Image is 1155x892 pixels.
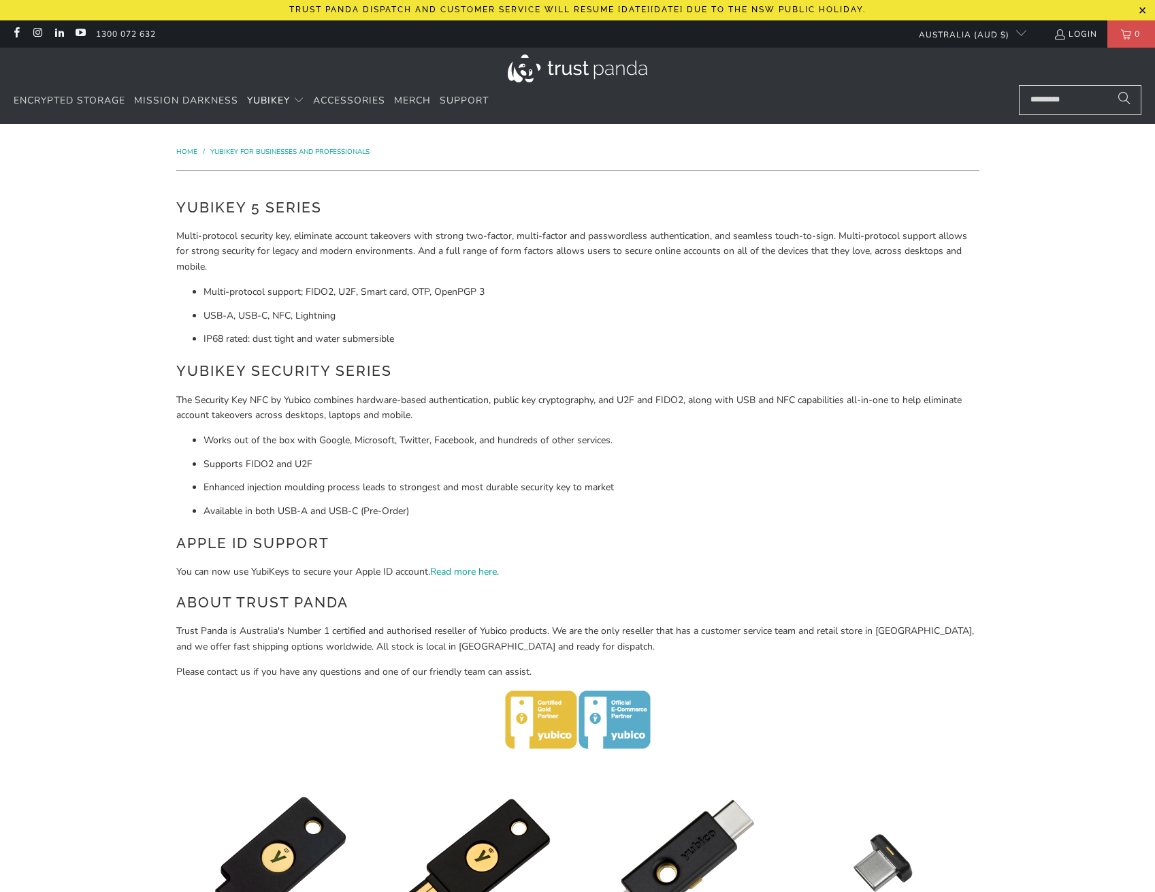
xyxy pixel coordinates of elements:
h2: About Trust Panda [176,592,979,614]
li: Available in both USB-A and USB-C (Pre-Order) [204,504,979,519]
span: Encrypted Storage [14,94,125,107]
a: 0 [1107,20,1155,48]
span: Support [440,94,489,107]
p: The Security Key NFC by Yubico combines hardware-based authentication, public key cryptography, a... [176,393,979,424]
span: Home [176,147,197,157]
span: Merch [394,94,431,107]
a: Encrypted Storage [14,85,125,117]
a: Login [1054,27,1097,42]
a: Home [176,147,199,157]
li: Enhanced injection moulding process leads to strongest and most durable security key to market [204,480,979,495]
p: Trust Panda is Australia's Number 1 certified and authorised reseller of Yubico products. We are ... [176,624,979,654]
h2: YubiKey 5 Series [176,197,979,219]
li: Multi-protocol support; FIDO2, U2F, Smart card, OTP, OpenPGP 3 [204,285,979,300]
span: Accessories [313,94,385,107]
a: Trust Panda Australia on Instagram [31,29,43,39]
img: Trust Panda Australia [508,54,647,82]
button: Australia (AUD $) [908,20,1026,48]
a: Read more here [430,565,497,578]
li: USB-A, USB-C, NFC, Lightning [204,308,979,323]
span: Mission Darkness [134,94,238,107]
a: Trust Panda Australia on Facebook [10,29,22,39]
a: 1300 072 632 [96,27,156,42]
span: / [203,147,205,157]
input: Search... [1019,85,1141,115]
p: Multi-protocol security key, eliminate account takeovers with strong two-factor, multi-factor and... [176,229,979,274]
a: Accessories [313,85,385,117]
li: IP68 rated: dust tight and water submersible [204,332,979,347]
a: Trust Panda Australia on LinkedIn [53,29,65,39]
a: Mission Darkness [134,85,238,117]
p: Please contact us if you have any questions and one of our friendly team can assist. [176,665,979,680]
h2: Apple ID Support [176,532,979,554]
summary: YubiKey [247,85,304,117]
span: 0 [1131,20,1143,48]
button: Search [1107,85,1141,115]
a: Trust Panda Australia on YouTube [74,29,86,39]
p: Trust Panda dispatch and customer service will resume [DATE][DATE] due to the NSW public holiday. [289,5,866,14]
span: YubiKey [247,94,290,107]
li: Works out of the box with Google, Microsoft, Twitter, Facebook, and hundreds of other services. [204,433,979,448]
nav: Translation missing: en.navigation.header.main_nav [14,85,489,117]
a: YubiKey for Businesses and Professionals [210,147,370,157]
a: Support [440,85,489,117]
h2: YubiKey Security Series [176,360,979,382]
a: Merch [394,85,431,117]
li: Supports FIDO2 and U2F [204,457,979,472]
p: You can now use YubiKeys to secure your Apple ID account. . [176,564,979,579]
